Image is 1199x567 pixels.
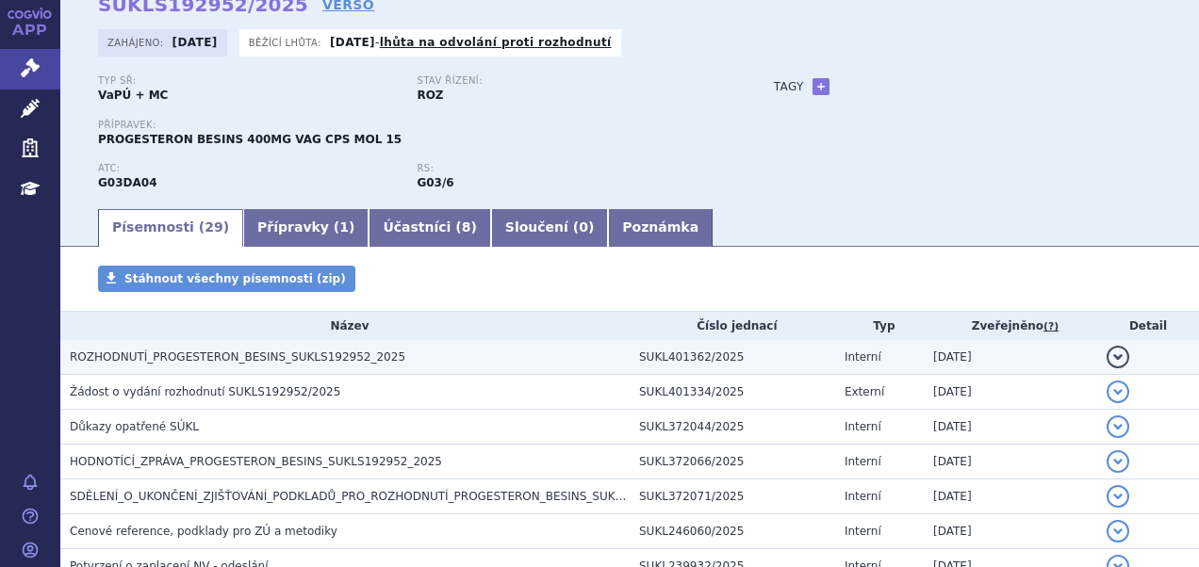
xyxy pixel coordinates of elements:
[630,445,835,479] td: SUKL372066/2025
[630,410,835,445] td: SUKL372044/2025
[98,266,355,292] a: Stáhnout všechny písemnosti (zip)
[924,479,1097,514] td: [DATE]
[1107,485,1129,508] button: detail
[630,514,835,549] td: SUKL246060/2025
[924,514,1097,549] td: [DATE]
[380,36,612,49] a: lhůta na odvolání proti rozhodnutí
[845,385,884,398] span: Externí
[107,35,167,50] span: Zahájeno:
[924,375,1097,410] td: [DATE]
[98,133,402,146] span: PROGESTERON BESINS 400MG VAG CPS MOL 15
[70,490,706,503] span: SDĚLENÍ_O_UKONČENÍ_ZJIŠŤOVÁNÍ_PODKLADŮ_PRO_ROZHODNUTÍ_PROGESTERON_BESINS_SUKLS192952_2025
[1107,346,1129,368] button: detail
[924,340,1097,375] td: [DATE]
[608,209,713,247] a: Poznámka
[205,219,222,235] span: 29
[630,375,835,410] td: SUKL401334/2025
[98,209,243,247] a: Písemnosti (29)
[70,350,405,364] span: ROZHODNUTÍ_PROGESTERON_BESINS_SUKLS192952_2025
[579,219,588,235] span: 0
[845,420,881,433] span: Interní
[417,163,716,174] p: RS:
[124,272,346,285] span: Stáhnout všechny písemnosti (zip)
[1043,320,1059,333] abbr: (?)
[845,490,881,503] span: Interní
[491,209,608,247] a: Sloučení (0)
[924,312,1097,340] th: Zveřejněno
[98,176,157,189] strong: PROGESTERON
[60,312,630,340] th: Název
[924,410,1097,445] td: [DATE]
[417,89,443,102] strong: ROZ
[330,36,375,49] strong: [DATE]
[630,312,835,340] th: Číslo jednací
[98,75,398,87] p: Typ SŘ:
[924,445,1097,479] td: [DATE]
[330,35,612,50] p: -
[1097,312,1199,340] th: Detail
[70,385,340,398] span: Žádost o vydání rozhodnutí SUKLS192952/2025
[462,219,471,235] span: 8
[417,75,716,87] p: Stav řízení:
[98,120,736,131] p: Přípravek:
[630,340,835,375] td: SUKL401362/2025
[1107,381,1129,403] button: detail
[243,209,369,247] a: Přípravky (1)
[98,163,398,174] p: ATC:
[70,420,199,433] span: Důkazy opatřené SÚKL
[630,479,835,514] td: SUKL372071/2025
[835,312,924,340] th: Typ
[845,455,881,468] span: Interní
[845,525,881,538] span: Interní
[369,209,490,247] a: Účastníci (8)
[813,78,829,95] a: +
[70,525,337,538] span: Cenové reference, podklady pro ZÚ a metodiky
[98,89,168,102] strong: VaPÚ + MC
[172,36,218,49] strong: [DATE]
[249,35,325,50] span: Běžící lhůta:
[845,350,881,364] span: Interní
[1107,450,1129,473] button: detail
[774,75,804,98] h3: Tagy
[417,176,453,189] strong: progesteron, vag.
[1107,520,1129,543] button: detail
[339,219,349,235] span: 1
[1107,415,1129,438] button: detail
[70,455,442,468] span: HODNOTÍCÍ_ZPRÁVA_PROGESTERON_BESINS_SUKLS192952_2025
